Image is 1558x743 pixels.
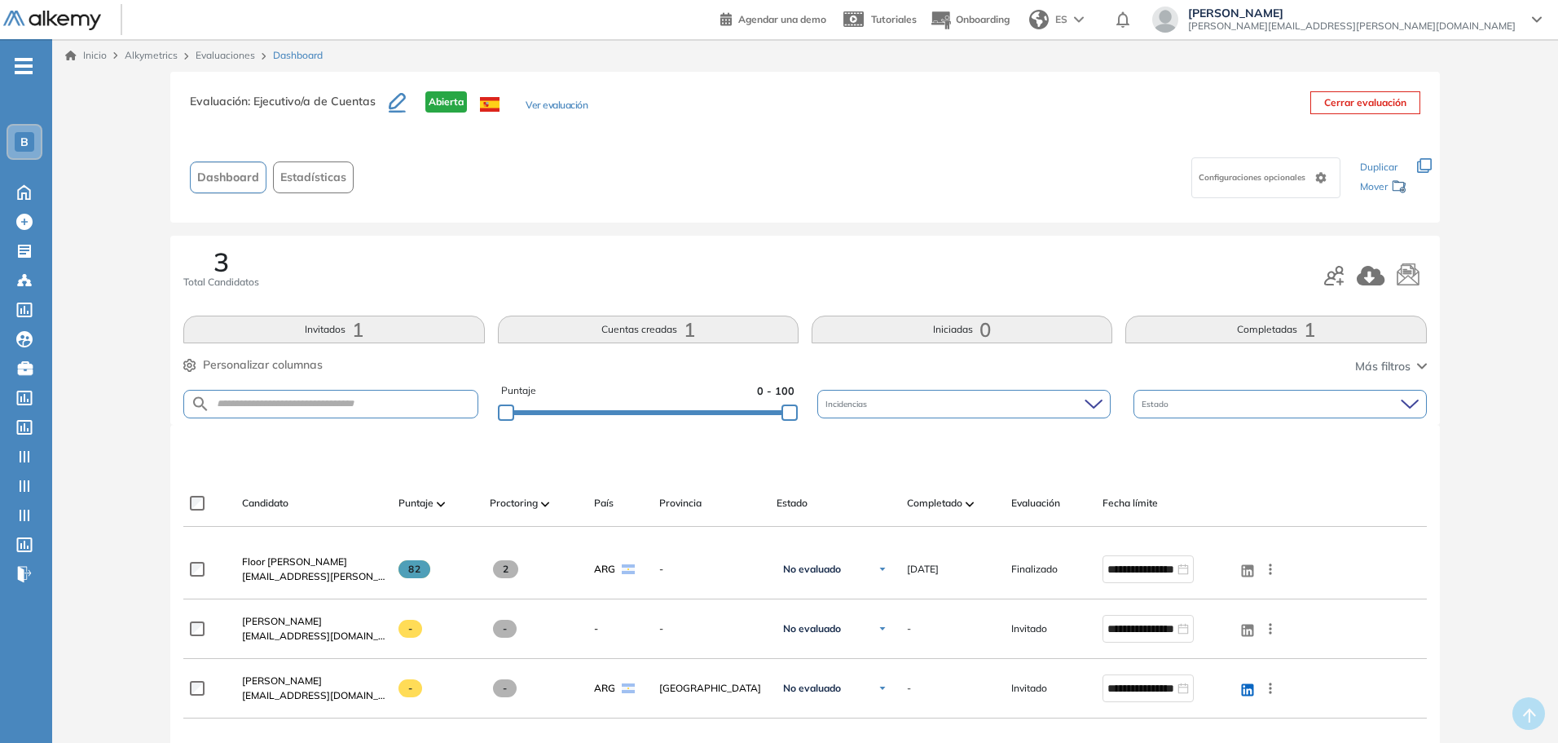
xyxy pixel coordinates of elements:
span: Completado [907,496,962,511]
span: Fecha límite [1102,496,1158,511]
img: world [1029,10,1049,29]
button: Dashboard [190,161,266,193]
span: - [398,679,422,697]
span: Candidato [242,496,288,511]
span: [PERSON_NAME] [1188,7,1516,20]
span: No evaluado [783,682,841,695]
span: ES [1055,12,1067,27]
span: Invitado [1011,621,1047,636]
iframe: Chat Widget [1477,665,1558,743]
span: 82 [398,560,430,578]
span: [PERSON_NAME] [242,674,322,687]
span: Configuraciones opcionales [1199,171,1309,184]
span: Dashboard [273,48,323,63]
span: [PERSON_NAME][EMAIL_ADDRESS][PERSON_NAME][DOMAIN_NAME] [1188,20,1516,33]
button: Invitados1 [183,316,484,343]
img: Logo [3,11,101,31]
span: - [659,621,764,636]
span: - [398,620,422,638]
i: - [15,64,33,68]
span: Estadísticas [280,169,346,186]
button: Ver evaluación [526,98,588,115]
span: ARG [594,562,615,577]
span: [PERSON_NAME] [242,615,322,627]
a: [PERSON_NAME] [242,614,385,629]
a: [PERSON_NAME] [242,674,385,688]
button: Personalizar columnas [183,356,323,374]
span: - [659,562,764,577]
span: - [493,679,517,697]
span: Abierta [425,91,467,113]
span: Total Candidatos [183,275,259,290]
span: - [907,681,911,696]
img: [missing "en.ARROW_ALT" translation] [541,502,549,506]
span: 0 - 100 [757,383,794,399]
img: ARG [622,683,635,693]
img: Ícono de flecha [878,564,887,574]
span: - [594,621,598,636]
a: Evaluaciones [196,49,255,61]
span: Provincia [659,496,702,511]
img: [missing "en.ARROW_ALT" translation] [437,502,445,506]
span: Alkymetrics [125,49,178,61]
span: Dashboard [197,169,259,186]
span: Estado [777,496,808,511]
button: Cuentas creadas1 [498,316,799,343]
img: ARG [622,564,635,574]
div: Incidencias [817,390,1111,418]
span: Duplicar [1360,161,1397,173]
span: - [493,620,517,638]
span: Invitado [1011,681,1047,696]
span: : Ejecutivo/a de Cuentas [248,94,376,108]
span: No evaluado [783,563,841,576]
a: Floor [PERSON_NAME] [242,555,385,569]
span: País [594,496,614,511]
span: Floor [PERSON_NAME] [242,555,347,568]
span: Onboarding [956,13,1010,25]
span: Tutoriales [871,13,917,25]
img: Ícono de flecha [878,624,887,634]
span: Agendar una demo [738,13,826,25]
button: Completadas1 [1125,316,1426,343]
button: Más filtros [1355,358,1427,375]
span: [EMAIL_ADDRESS][DOMAIN_NAME] [242,688,385,703]
img: arrow [1074,16,1084,23]
span: B [20,135,29,148]
a: Agendar una demo [720,8,826,28]
span: - [907,621,911,636]
button: Cerrar evaluación [1310,91,1420,114]
span: Puntaje [501,383,536,399]
button: Onboarding [930,2,1010,38]
div: Mover [1360,173,1407,203]
img: Ícono de flecha [878,683,887,693]
span: Personalizar columnas [203,356,323,374]
span: [DATE] [907,562,939,577]
h3: Evaluación [190,91,389,126]
span: [EMAIL_ADDRESS][DOMAIN_NAME] [242,629,385,643]
span: ARG [594,681,615,696]
img: [missing "en.ARROW_ALT" translation] [966,502,974,506]
span: Puntaje [398,496,434,511]
span: Más filtros [1355,358,1411,375]
span: Estado [1142,398,1172,410]
span: [GEOGRAPHIC_DATA] [659,681,764,696]
span: Finalizado [1011,562,1058,577]
div: Configuraciones opcionales [1191,157,1340,198]
button: Estadísticas [273,161,354,193]
div: Widget de chat [1477,665,1558,743]
img: SEARCH_ALT [191,394,210,414]
span: Incidencias [825,398,870,410]
span: Proctoring [490,496,538,511]
button: Iniciadas0 [812,316,1112,343]
span: Evaluación [1011,496,1060,511]
span: 3 [213,249,229,275]
div: Estado [1133,390,1427,418]
span: No evaluado [783,622,841,635]
span: 2 [493,560,518,578]
img: ESP [480,97,500,112]
a: Inicio [65,48,107,63]
span: [EMAIL_ADDRESS][PERSON_NAME][DOMAIN_NAME] [242,569,385,584]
